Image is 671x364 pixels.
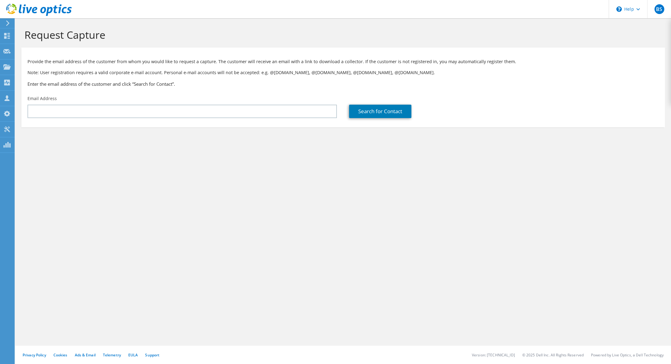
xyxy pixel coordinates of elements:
h1: Request Capture [24,28,659,41]
a: Search for Contact [349,105,411,118]
svg: \n [616,6,622,12]
a: Cookies [53,352,67,358]
p: Provide the email address of the customer from whom you would like to request a capture. The cust... [27,58,659,65]
a: Telemetry [103,352,121,358]
a: EULA [128,352,138,358]
li: Version: [TECHNICAL_ID] [472,352,515,358]
p: Note: User registration requires a valid corporate e-mail account. Personal e-mail accounts will ... [27,69,659,76]
a: Privacy Policy [23,352,46,358]
h3: Enter the email address of the customer and click “Search for Contact”. [27,81,659,87]
a: Support [145,352,159,358]
a: Ads & Email [75,352,96,358]
li: © 2025 Dell Inc. All Rights Reserved [522,352,584,358]
label: Email Address [27,96,57,102]
span: BS [655,4,664,14]
li: Powered by Live Optics, a Dell Technology [591,352,664,358]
